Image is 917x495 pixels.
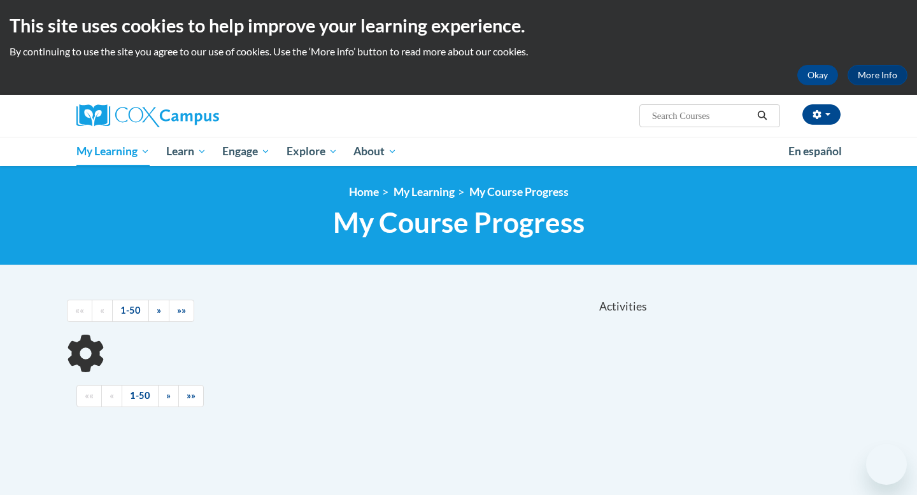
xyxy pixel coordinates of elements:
[394,185,455,199] a: My Learning
[166,144,206,159] span: Learn
[75,305,84,316] span: ««
[100,305,104,316] span: «
[76,104,318,127] a: Cox Campus
[76,104,219,127] img: Cox Campus
[76,385,102,407] a: Begining
[353,144,397,159] span: About
[780,138,850,165] a: En español
[112,300,149,322] a: 1-50
[178,385,204,407] a: End
[85,390,94,401] span: ««
[57,137,860,166] div: Main menu
[110,390,114,401] span: «
[333,206,585,239] span: My Course Progress
[158,137,215,166] a: Learn
[278,137,346,166] a: Explore
[214,137,278,166] a: Engage
[287,144,338,159] span: Explore
[67,300,92,322] a: Begining
[599,300,647,314] span: Activities
[346,137,406,166] a: About
[157,305,161,316] span: »
[177,305,186,316] span: »»
[169,300,194,322] a: End
[797,65,838,85] button: Okay
[788,144,842,158] span: En español
[76,144,150,159] span: My Learning
[222,144,270,159] span: Engage
[101,385,122,407] a: Previous
[10,13,907,38] h2: This site uses cookies to help improve your learning experience.
[349,185,379,199] a: Home
[753,108,772,123] button: Search
[848,65,907,85] a: More Info
[866,444,907,485] iframe: Button to launch messaging window
[68,137,158,166] a: My Learning
[10,45,907,59] p: By continuing to use the site you agree to our use of cookies. Use the ‘More info’ button to read...
[802,104,841,125] button: Account Settings
[148,300,169,322] a: Next
[469,185,569,199] a: My Course Progress
[158,385,179,407] a: Next
[92,300,113,322] a: Previous
[651,108,753,123] input: Search Courses
[166,390,171,401] span: »
[187,390,195,401] span: »»
[122,385,159,407] a: 1-50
